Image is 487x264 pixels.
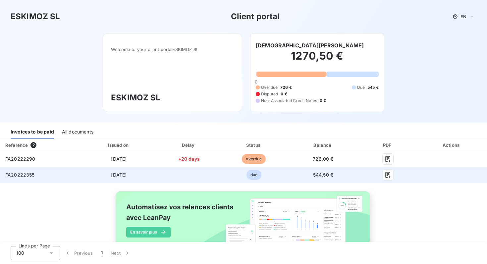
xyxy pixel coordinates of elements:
[111,172,127,178] span: [DATE]
[111,47,234,52] span: Welcome to your client portal ESKIMOZ SL
[242,154,266,164] span: overdue
[111,92,234,104] h3: ESKIMOZ SL
[30,142,36,148] span: 2
[280,84,292,90] span: 726 €
[460,14,466,19] span: EN
[101,250,103,256] span: 1
[97,246,107,260] button: 1
[111,156,127,162] span: [DATE]
[82,142,156,148] div: Issued on
[246,170,261,180] span: due
[320,98,326,104] span: 0 €
[261,98,317,104] span: Non-Associated Credit Notes
[107,246,135,260] button: Next
[289,142,358,148] div: Balance
[313,172,333,178] span: 544,50 €
[367,84,379,90] span: 545 €
[256,41,364,49] h6: [DEMOGRAPHIC_DATA][PERSON_NAME]
[261,84,278,90] span: Overdue
[255,79,257,84] span: 0
[5,156,35,162] span: FA20222290
[261,91,278,97] span: Disputed
[178,156,200,162] span: +20 days
[5,172,35,178] span: FA20222355
[418,142,486,148] div: Actions
[222,142,286,148] div: Status
[231,11,280,23] h3: Client portal
[357,84,365,90] span: Due
[360,142,415,148] div: PDF
[11,125,54,139] div: Invoices to be paid
[256,49,379,69] h2: 1270,50 €
[11,11,60,23] h3: ESKIMOZ SL
[281,91,287,97] span: 0 €
[5,142,28,148] div: Reference
[16,250,24,256] span: 100
[313,156,333,162] span: 726,00 €
[158,142,219,148] div: Delay
[62,125,93,139] div: All documents
[60,246,97,260] button: Previous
